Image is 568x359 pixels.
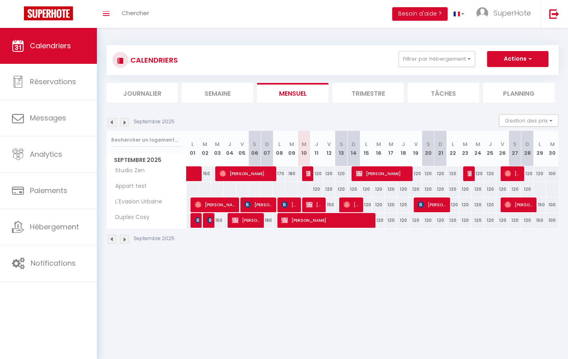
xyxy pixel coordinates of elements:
div: 120 [447,182,459,197]
th: 12 [323,131,335,166]
div: 120 [472,166,484,181]
div: 100 [546,166,558,181]
abbr: L [191,140,194,148]
span: [PERSON_NAME] [306,166,310,181]
div: 120 [422,182,434,197]
div: 120 [323,182,335,197]
div: 120 [434,213,447,228]
span: SuperHote [493,8,531,18]
th: 20 [422,131,434,166]
th: 09 [285,131,298,166]
button: Besoin d'aide ? [392,7,448,21]
p: Septembre 2025 [134,118,175,126]
li: Tâches [408,83,479,103]
button: Actions [487,51,548,67]
div: 120 [372,197,385,212]
div: 120 [385,182,397,197]
abbr: S [253,140,256,148]
li: Trimestre [332,83,404,103]
abbr: D [265,140,269,148]
span: [PERSON_NAME] [418,197,446,212]
span: [PERSON_NAME] [195,197,236,212]
abbr: L [539,140,541,148]
div: 120 [311,182,323,197]
abbr: M [389,140,393,148]
abbr: D [352,140,356,148]
span: [PERSON_NAME] [306,197,322,212]
abbr: M [376,140,381,148]
abbr: V [501,140,504,148]
th: 18 [397,131,409,166]
span: [PERSON_NAME] [244,197,273,212]
div: 120 [323,166,335,181]
div: 150 [534,197,546,212]
span: [PERSON_NAME] [232,213,261,228]
th: 04 [224,131,236,166]
span: Paiements [30,185,67,195]
div: 120 [534,166,546,181]
th: 21 [434,131,447,166]
div: 120 [484,213,496,228]
div: 100 [546,197,558,212]
p: Septembre 2025 [134,235,175,243]
span: Chercher [122,9,149,17]
div: 120 [447,197,459,212]
div: 120 [521,182,533,197]
input: Rechercher un logement... [111,133,182,147]
th: 03 [211,131,224,166]
div: 120 [509,182,521,197]
div: 120 [422,166,434,181]
span: Duplex Cosy [108,213,151,222]
span: Analytics [30,149,62,159]
div: 120 [472,182,484,197]
div: 120 [397,182,409,197]
th: 13 [335,131,348,166]
span: [PERSON_NAME] [468,166,472,181]
th: 24 [472,131,484,166]
div: 120 [422,213,434,228]
abbr: V [414,140,418,148]
span: Messages [30,113,66,123]
div: 120 [521,166,533,181]
abbr: D [525,140,529,148]
th: 15 [360,131,372,166]
th: 01 [187,131,199,166]
span: [PERSON_NAME] [220,166,273,181]
div: 120 [311,166,323,181]
span: Calendriers [30,41,71,51]
abbr: M [550,140,555,148]
th: 10 [298,131,310,166]
button: Gestion des prix [499,114,558,126]
abbr: J [489,140,492,148]
div: 120 [472,197,484,212]
button: Filtrer par hébergement [399,51,475,67]
div: 120 [521,213,533,228]
div: 120 [409,166,422,181]
span: [PERSON_NAME] [281,213,372,228]
div: 100 [546,213,558,228]
span: [PERSON_NAME] [344,197,360,212]
div: 120 [434,166,447,181]
div: 120 [348,182,360,197]
th: 07 [261,131,273,166]
abbr: L [365,140,368,148]
div: 120 [397,213,409,228]
div: 120 [409,213,422,228]
th: 22 [447,131,459,166]
div: 120 [496,182,509,197]
div: 120 [484,166,496,181]
img: Super Booking [24,6,73,20]
div: 120 [434,182,447,197]
abbr: J [228,140,231,148]
li: Planning [483,83,554,103]
th: 05 [236,131,248,166]
abbr: J [315,140,318,148]
span: [PERSON_NAME] [281,197,298,212]
div: 120 [472,213,484,228]
div: 120 [484,197,496,212]
abbr: M [215,140,220,148]
img: logout [549,9,559,19]
img: ... [476,7,488,19]
span: [PERSON_NAME] [356,166,409,181]
th: 30 [546,131,558,166]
